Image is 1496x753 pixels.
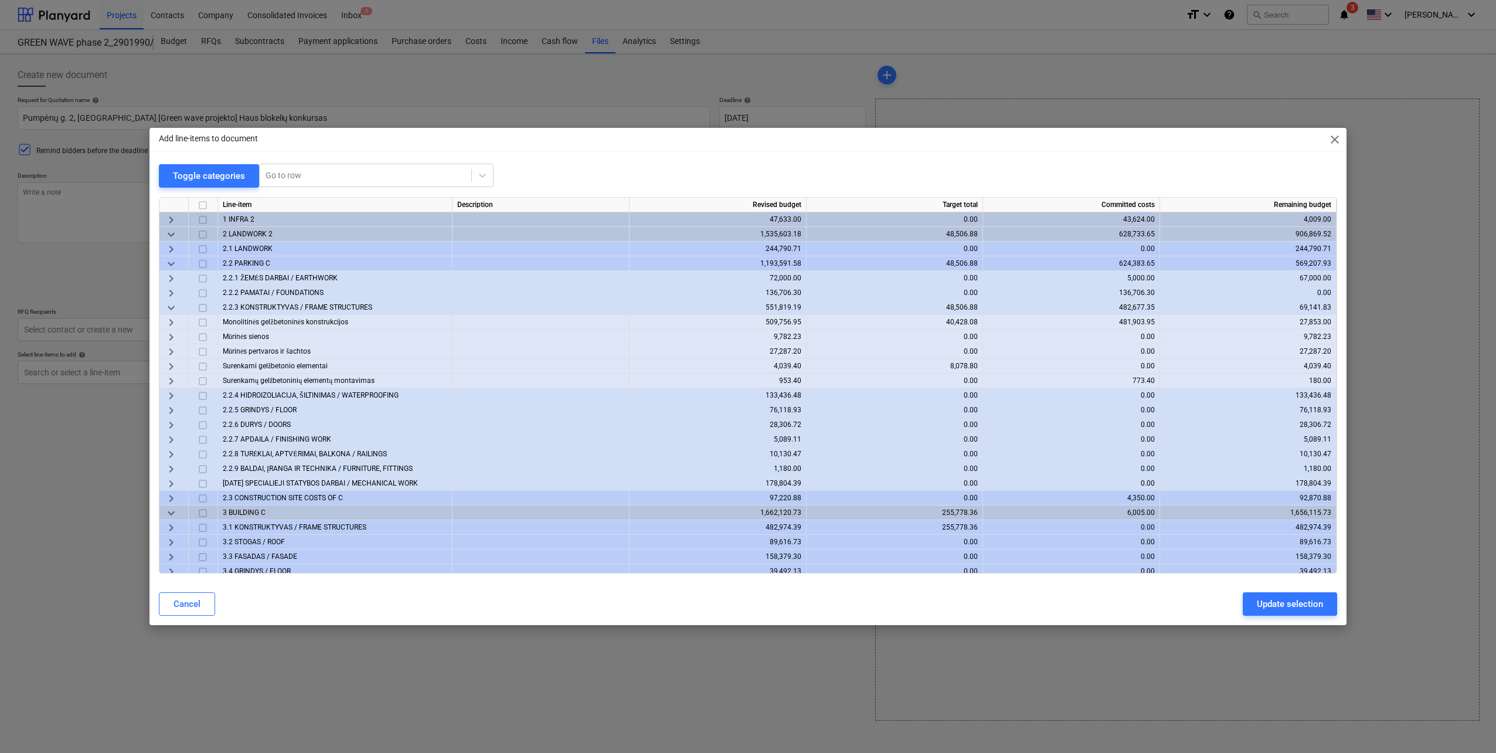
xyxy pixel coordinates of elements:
div: 0.00 [988,359,1155,374]
div: 178,804.39 [634,476,801,491]
div: 0.00 [811,535,978,550]
div: Target total [807,198,983,212]
div: 569,207.93 [1165,256,1331,271]
div: 624,383.65 [988,256,1155,271]
div: 0.00 [1165,286,1331,300]
span: 2.2.10 SPECIALIEJI STATYBOS DARBAI / MECHANICAL WORK [223,479,418,487]
span: 2.2.8 TURĖKLAI, APTVĖRIMAI, BALKONA / RAILINGS [223,450,387,458]
div: 244,790.71 [634,242,801,256]
div: 0.00 [811,550,978,564]
div: 133,436.48 [1165,388,1331,403]
div: 0.00 [988,403,1155,418]
div: 133,436.48 [634,388,801,403]
div: 28,306.72 [1165,418,1331,432]
div: Chat Widget [1437,697,1496,753]
div: 9,782.23 [634,330,801,344]
div: 158,379.30 [1165,550,1331,564]
span: keyboard_arrow_right [164,521,178,535]
span: 2 LANDWORK 2 [223,230,273,238]
div: 76,118.93 [1165,403,1331,418]
button: Update selection [1243,592,1337,616]
div: 0.00 [988,388,1155,403]
span: keyboard_arrow_right [164,359,178,374]
div: 10,130.47 [634,447,801,462]
div: 72,000.00 [634,271,801,286]
span: 2.2.9 BALDAI, ĮRANGA IR TECHNIKA / FURNITURE, FITTINGS [223,464,413,473]
div: 0.00 [811,462,978,476]
div: 0.00 [988,535,1155,550]
div: 0.00 [988,447,1155,462]
div: 0.00 [811,330,978,344]
div: 1,193,591.58 [634,256,801,271]
span: 3 BUILDING C [223,508,266,517]
span: keyboard_arrow_down [164,506,178,520]
div: 0.00 [811,388,978,403]
div: 0.00 [811,447,978,462]
div: 0.00 [811,212,978,227]
div: 48,506.88 [811,227,978,242]
span: 2.2.3 KONSTRUKTYVAS / FRAME STRUCTURES [223,303,372,311]
div: 0.00 [811,374,978,388]
div: 255,778.36 [811,520,978,535]
span: 2.3 CONSTRUCTION SITE COSTS OF C [223,494,343,502]
span: Mūrinės sienos [223,333,269,341]
div: 1,180.00 [1165,462,1331,476]
span: keyboard_arrow_right [164,345,178,359]
span: 2.2.6 DURYS / DOORS [223,420,291,429]
span: 1 INFRA 2 [223,215,254,223]
div: 0.00 [811,242,978,256]
div: 4,039.40 [1165,359,1331,374]
div: 92,870.88 [1165,491,1331,506]
div: Update selection [1257,596,1323,612]
span: keyboard_arrow_right [164,418,178,432]
span: Surenkamų gelžbetoninių elementų montavimas [223,376,375,385]
div: 953.40 [634,374,801,388]
span: 2.2.4 HIDROIZOLIACIJA, ŠILTINIMAS / WATERPROOFING [223,391,399,399]
div: 0.00 [811,564,978,579]
div: Committed costs [983,198,1160,212]
div: 67,000.00 [1165,271,1331,286]
span: 2.2.5 GRINDYS / FLOOR [223,406,297,414]
div: 0.00 [988,550,1155,564]
div: 244,790.71 [1165,242,1331,256]
div: 0.00 [988,432,1155,447]
div: 39,492.13 [1165,564,1331,579]
span: Monolitinės gelžbetoninės konstrukcijos [223,318,348,326]
span: keyboard_arrow_right [164,491,178,506]
span: keyboard_arrow_down [164,257,178,271]
div: Line-item [218,198,453,212]
div: 136,706.30 [634,286,801,300]
span: 3.4 GRINDYS / FLOOR [223,567,291,575]
button: Toggle categories [159,164,259,188]
span: keyboard_arrow_right [164,286,178,300]
span: close [1328,133,1342,147]
div: 628,733.65 [988,227,1155,242]
div: 9,782.23 [1165,330,1331,344]
span: keyboard_arrow_right [164,389,178,403]
span: Surenkami gelžbetonio elementai [223,362,328,370]
span: keyboard_arrow_right [164,462,178,476]
div: 6,005.00 [988,506,1155,520]
div: 482,974.39 [634,520,801,535]
div: 8,078.80 [811,359,978,374]
span: keyboard_arrow_right [164,550,178,564]
div: 0.00 [811,418,978,432]
div: 0.00 [988,418,1155,432]
div: 1,180.00 [634,462,801,476]
span: 2.1 LANDWORK [223,245,273,253]
span: 2.2.7 APDAILA / FINISHING WORK [223,435,331,443]
div: 0.00 [811,491,978,506]
span: 3.2 STOGAS / ROOF [223,538,285,546]
div: 773.40 [988,374,1155,388]
span: 3.3 FASADAS / FASADE [223,552,297,561]
span: keyboard_arrow_right [164,535,178,550]
div: 4,350.00 [988,491,1155,506]
span: keyboard_arrow_right [164,272,178,286]
div: 97,220.88 [634,491,801,506]
div: 906,869.52 [1165,227,1331,242]
div: 0.00 [988,462,1155,476]
div: 48,506.88 [811,256,978,271]
div: 1,656,115.73 [1165,506,1331,520]
span: keyboard_arrow_right [164,213,178,227]
div: Revised budget [630,198,807,212]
